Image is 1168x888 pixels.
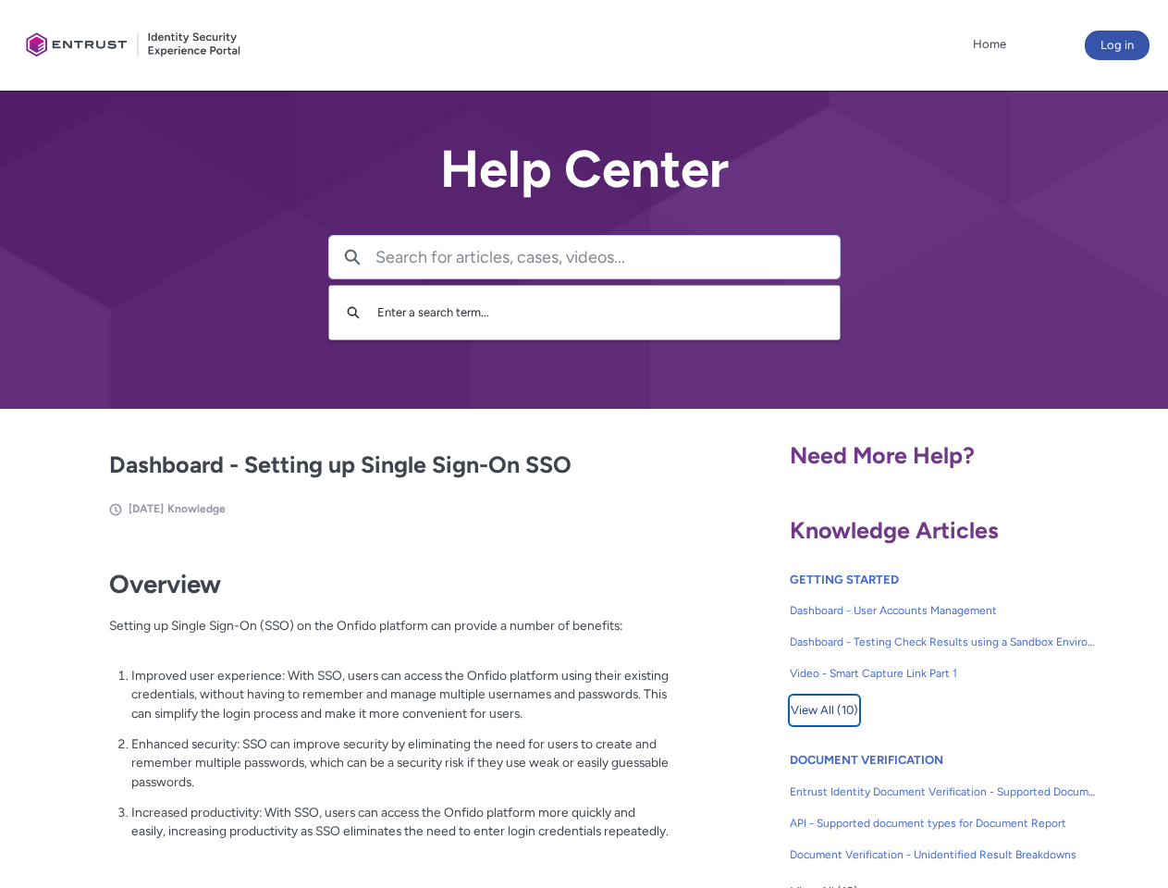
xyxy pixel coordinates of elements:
a: API - Supported document types for Document Report [790,808,1097,839]
span: [DATE] [129,502,164,515]
strong: Overview [109,569,221,599]
a: Home [968,31,1011,58]
p: Setting up Single Sign-On (SSO) on the Onfido platform can provide a number of benefits: [109,616,670,654]
li: Knowledge [167,500,226,517]
p: Increased productivity: With SSO, users can access the Onfido platform more quickly and easily, i... [131,803,670,841]
button: Search [329,236,375,278]
span: Entrust Identity Document Verification - Supported Document type and size [790,783,1097,800]
a: DOCUMENT VERIFICATION [790,753,943,767]
a: Entrust Identity Document Verification - Supported Document type and size [790,776,1097,808]
h2: Help Center [328,141,841,198]
a: Document Verification - Unidentified Result Breakdowns [790,839,1097,870]
span: Knowledge Articles [790,516,999,544]
a: Dashboard - Testing Check Results using a Sandbox Environment [790,626,1097,658]
span: Dashboard - User Accounts Management [790,602,1097,619]
button: Search [338,295,368,330]
a: GETTING STARTED [790,573,899,586]
input: Search for articles, cases, videos... [375,236,840,278]
span: View All (10) [791,697,858,724]
h2: Dashboard - Setting up Single Sign-On SSO [109,448,670,483]
span: Video - Smart Capture Link Part 1 [790,665,1097,682]
button: View All (10) [790,696,859,725]
a: Video - Smart Capture Link Part 1 [790,658,1097,689]
span: Document Verification - Unidentified Result Breakdowns [790,846,1097,863]
span: API - Supported document types for Document Report [790,815,1097,832]
span: Need More Help? [790,441,975,469]
p: Enhanced security: SSO can improve security by eliminating the need for users to create and remem... [131,734,670,792]
span: Dashboard - Testing Check Results using a Sandbox Environment [790,634,1097,650]
button: Log in [1085,31,1150,60]
p: Improved user experience: With SSO, users can access the Onfido platform using their existing cre... [131,666,670,723]
a: Dashboard - User Accounts Management [790,595,1097,626]
span: Enter a search term... [377,305,489,319]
